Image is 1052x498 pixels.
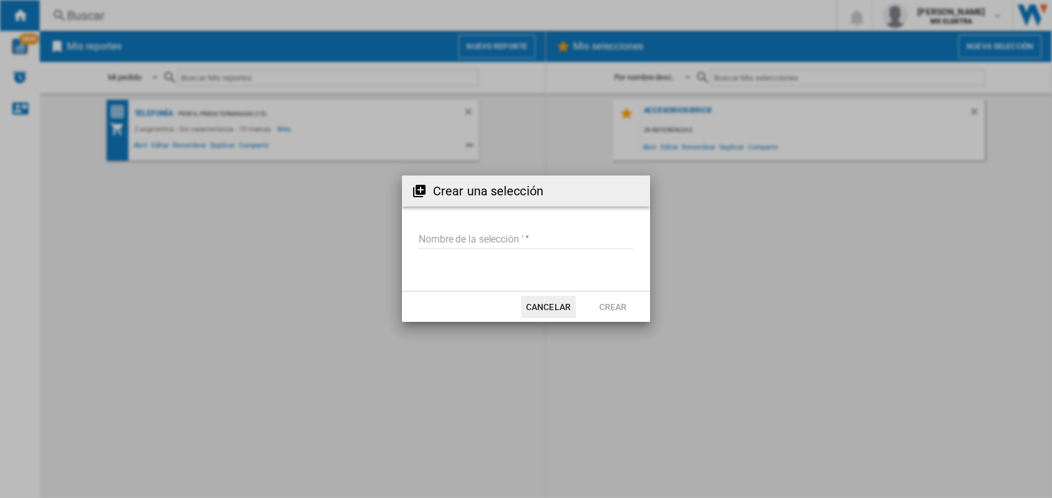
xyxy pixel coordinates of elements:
[402,176,650,322] md-dialog: {{::options.title}} {{::options.placeholder}} ...
[521,296,576,318] button: Cancelar
[625,184,640,198] md-icon: Close dialog
[586,296,640,318] button: Crear
[433,182,543,200] h2: Crear una selección
[620,179,645,203] button: Close dialog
